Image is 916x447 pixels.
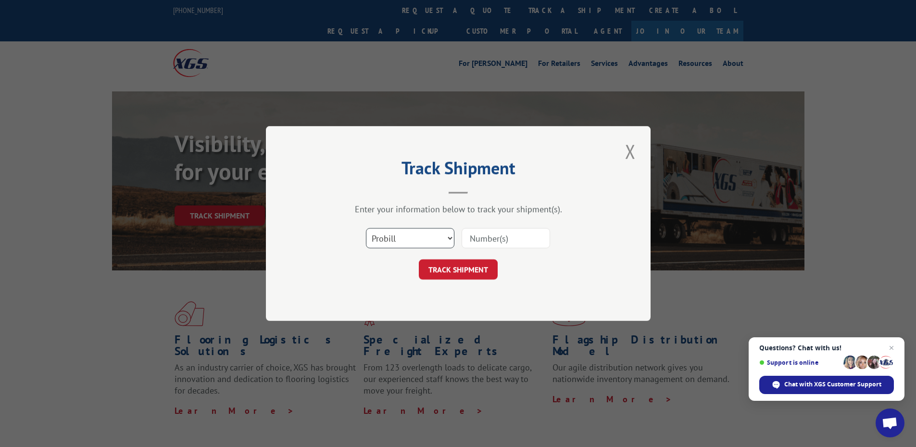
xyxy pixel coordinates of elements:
button: Close modal [622,138,639,165]
span: Questions? Chat with us! [759,344,894,352]
div: Enter your information below to track your shipment(s). [314,204,602,215]
span: Chat with XGS Customer Support [784,380,881,389]
h2: Track Shipment [314,161,602,179]
button: TRACK SHIPMENT [419,259,498,280]
a: Open chat [876,409,904,437]
input: Number(s) [462,228,550,248]
span: Chat with XGS Customer Support [759,376,894,394]
span: Support is online [759,359,840,366]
